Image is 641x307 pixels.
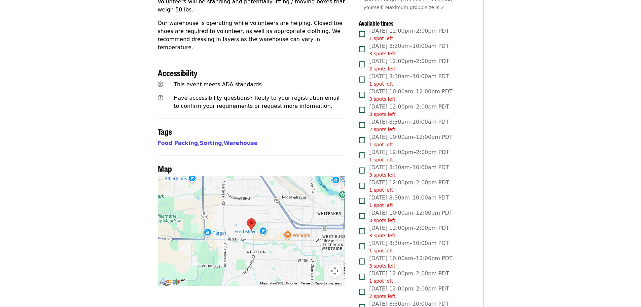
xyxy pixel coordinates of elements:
[369,163,449,179] span: [DATE] 8:30am–10:00am PDT
[174,95,340,109] span: Have accessibility questions? Reply to your registration email to confirm your requirements or re...
[369,112,395,117] span: 3 spots left
[369,157,393,162] span: 1 spot left
[158,67,198,79] span: Accessibility
[158,81,163,88] i: universal-access icon
[369,203,393,208] span: 1 spot left
[369,248,393,253] span: 1 spot left
[328,264,342,278] button: Map camera controls
[158,162,172,174] span: Map
[200,140,223,146] span: ,
[369,224,449,239] span: [DATE] 12:00pm–2:00pm PDT
[369,194,449,209] span: [DATE] 8:30am–10:00am PDT
[369,172,395,178] span: 3 spots left
[369,270,449,285] span: [DATE] 12:00pm–2:00pm PDT
[369,42,449,57] span: [DATE] 8:30am–10:00am PDT
[369,51,395,56] span: 3 spots left
[369,36,393,41] span: 1 spot left
[260,281,297,285] span: Map data ©2025 Google
[369,187,393,193] span: 1 spot left
[369,81,393,87] span: 1 spot left
[158,140,198,146] a: Food Packing
[174,81,262,88] span: This event meets ADA standards
[369,294,395,299] span: 2 spots left
[224,140,258,146] a: Warehouse
[369,57,449,72] span: [DATE] 12:00pm–2:00pm PDT
[369,179,449,194] span: [DATE] 12:00pm–2:00pm PDT
[159,277,182,286] img: Google
[369,96,395,102] span: 3 spots left
[158,140,200,146] span: ,
[301,281,311,285] a: Terms (opens in new tab)
[369,233,395,238] span: 3 spots left
[369,209,452,224] span: [DATE] 10:00am–12:00pm PDT
[369,127,395,132] span: 2 spots left
[158,19,345,52] p: Our warehouse is operating while volunteers are helping. Closed toe shoes are required to volunte...
[369,88,452,103] span: [DATE] 10:00am–12:00pm PDT
[200,140,222,146] a: Sorting
[369,72,449,88] span: [DATE] 8:30am–10:00am PDT
[369,239,449,254] span: [DATE] 8:30am–10:00am PDT
[158,125,172,137] span: Tags
[359,19,394,27] span: Available times
[315,281,343,285] a: Report a map error
[158,95,163,101] i: question-circle icon
[369,278,393,284] span: 1 spot left
[159,277,182,286] a: Open this area in Google Maps (opens a new window)
[369,254,452,270] span: [DATE] 10:00am–12:00pm PDT
[369,218,395,223] span: 3 spots left
[369,133,452,148] span: [DATE] 10:00am–12:00pm PDT
[369,148,449,163] span: [DATE] 12:00pm–2:00pm PDT
[369,118,449,133] span: [DATE] 8:30am–10:00am PDT
[369,285,449,300] span: [DATE] 12:00pm–2:00pm PDT
[369,103,449,118] span: [DATE] 12:00pm–2:00pm PDT
[369,142,393,147] span: 1 spot left
[369,263,395,269] span: 3 spots left
[369,27,449,42] span: [DATE] 12:00pm–2:00pm PDT
[369,66,395,71] span: 2 spots left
